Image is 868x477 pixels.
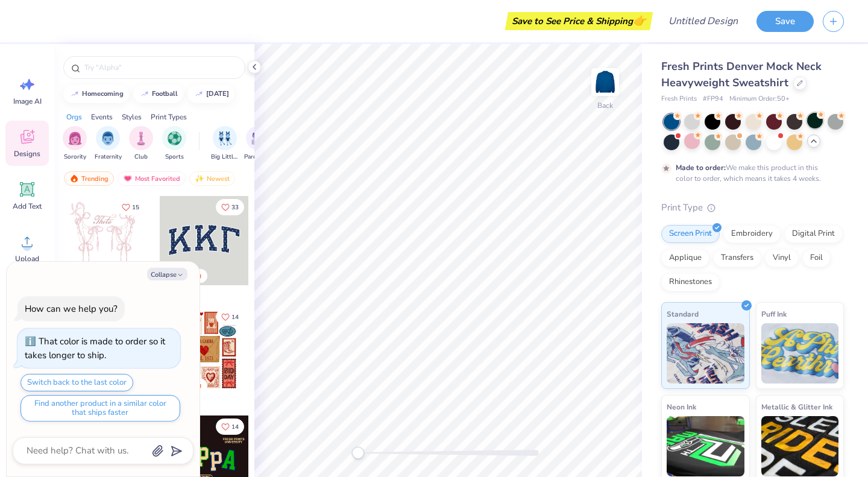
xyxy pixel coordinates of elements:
[91,112,113,122] div: Events
[187,85,234,103] button: [DATE]
[140,90,149,98] img: trend_line.gif
[765,249,799,267] div: Vinyl
[13,96,42,106] span: Image AI
[251,131,265,145] img: Parent's Weekend Image
[761,400,832,413] span: Metallic & Glitter Ink
[661,225,720,243] div: Screen Print
[101,131,115,145] img: Fraternity Image
[14,149,40,159] span: Designs
[667,400,696,413] span: Neon Ink
[231,314,239,320] span: 14
[216,309,244,325] button: Like
[676,163,726,172] strong: Made to order:
[13,201,42,211] span: Add Text
[123,174,133,183] img: most_fav.gif
[133,85,183,103] button: football
[20,374,133,391] button: Switch back to the last color
[244,153,272,162] span: Parent's Weekend
[68,131,82,145] img: Sorority Image
[95,126,122,162] button: filter button
[134,131,148,145] img: Club Image
[244,126,272,162] div: filter for Parent's Weekend
[129,126,153,162] button: filter button
[723,225,781,243] div: Embroidery
[132,204,139,210] span: 15
[667,416,744,476] img: Neon Ink
[231,424,239,430] span: 14
[66,112,82,122] div: Orgs
[20,395,180,422] button: Find another product in a similar color that ships faster
[162,126,186,162] button: filter button
[83,62,237,74] input: Try "Alpha"
[147,268,187,280] button: Collapse
[761,323,839,384] img: Puff Ink
[784,225,843,243] div: Digital Print
[165,153,184,162] span: Sports
[63,126,87,162] div: filter for Sorority
[63,126,87,162] button: filter button
[211,126,239,162] button: filter button
[70,90,80,98] img: trend_line.gif
[162,126,186,162] div: filter for Sports
[134,153,148,162] span: Club
[597,100,613,111] div: Back
[118,171,186,186] div: Most Favorited
[713,249,761,267] div: Transfers
[15,254,39,264] span: Upload
[661,94,697,104] span: Fresh Prints
[756,11,814,32] button: Save
[211,126,239,162] div: filter for Big Little Reveal
[661,59,822,90] span: Fresh Prints Denver Mock Neck Heavyweight Sweatshirt
[206,90,229,97] div: halloween
[25,303,118,315] div: How can we help you?
[194,90,204,98] img: trend_line.gif
[231,204,239,210] span: 33
[168,131,181,145] img: Sports Image
[244,126,272,162] button: filter button
[25,335,165,361] div: That color is made to order so it takes longer to ship.
[633,13,646,28] span: 👉
[661,249,709,267] div: Applique
[116,199,145,215] button: Like
[82,90,124,97] div: homecoming
[761,308,787,320] span: Puff Ink
[659,9,747,33] input: Untitled Design
[211,153,239,162] span: Big Little Reveal
[761,416,839,476] img: Metallic & Glitter Ink
[189,171,235,186] div: Newest
[667,308,699,320] span: Standard
[661,273,720,291] div: Rhinestones
[63,85,129,103] button: homecoming
[122,112,142,122] div: Styles
[352,447,364,459] div: Accessibility label
[64,153,86,162] span: Sorority
[802,249,831,267] div: Foil
[593,70,617,94] img: Back
[129,126,153,162] div: filter for Club
[195,174,204,183] img: newest.gif
[729,94,790,104] span: Minimum Order: 50 +
[69,174,79,183] img: trending.gif
[95,153,122,162] span: Fraternity
[216,419,244,435] button: Like
[152,90,178,97] div: football
[661,201,844,215] div: Print Type
[95,126,122,162] div: filter for Fraternity
[676,162,824,184] div: We make this product in this color to order, which means it takes 4 weeks.
[508,12,650,30] div: Save to See Price & Shipping
[151,112,187,122] div: Print Types
[703,94,723,104] span: # FP94
[218,131,231,145] img: Big Little Reveal Image
[216,199,244,215] button: Like
[667,323,744,384] img: Standard
[64,171,114,186] div: Trending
